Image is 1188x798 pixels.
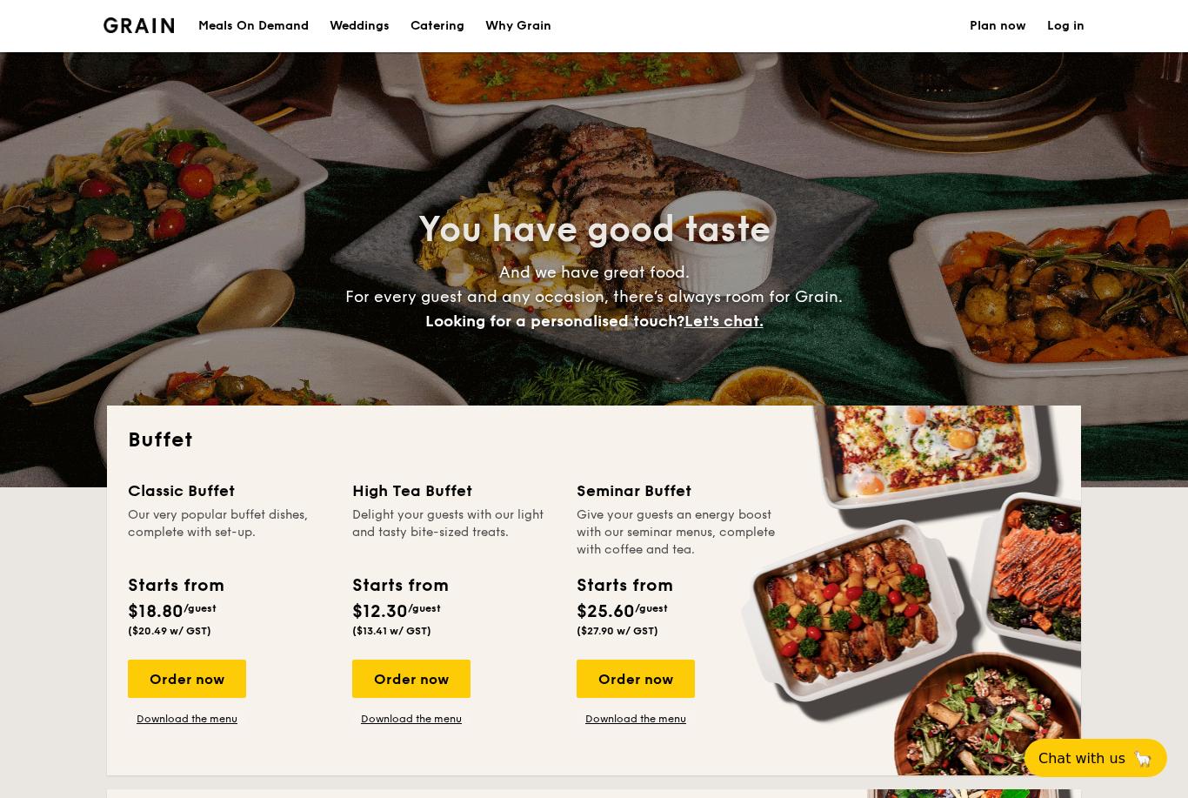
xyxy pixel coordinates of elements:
a: Download the menu [352,712,471,726]
a: Download the menu [577,712,695,726]
h2: Buffet [128,426,1060,454]
button: Chat with us🦙 [1024,739,1167,777]
div: Our very popular buffet dishes, complete with set-up. [128,506,331,559]
div: Starts from [128,573,223,599]
div: Order now [352,660,471,698]
span: ($13.41 w/ GST) [352,625,431,637]
span: $25.60 [577,601,635,622]
span: /guest [635,602,668,614]
div: Starts from [352,573,447,599]
div: Seminar Buffet [577,479,780,503]
div: Give your guests an energy boost with our seminar menus, complete with coffee and tea. [577,506,780,559]
span: /guest [408,602,441,614]
div: Delight your guests with our light and tasty bite-sized treats. [352,506,556,559]
span: /guest [184,602,217,614]
div: Classic Buffet [128,479,331,503]
div: Order now [577,660,695,698]
span: $12.30 [352,601,408,622]
span: Let's chat. [684,312,764,331]
a: Logotype [103,17,174,33]
img: Grain [103,17,174,33]
span: ($27.90 w/ GST) [577,625,658,637]
span: $18.80 [128,601,184,622]
div: Starts from [577,573,671,599]
div: Order now [128,660,246,698]
span: 🦙 [1132,748,1153,768]
div: High Tea Buffet [352,479,556,503]
span: ($20.49 w/ GST) [128,625,211,637]
span: Chat with us [1038,750,1125,767]
a: Download the menu [128,712,246,726]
